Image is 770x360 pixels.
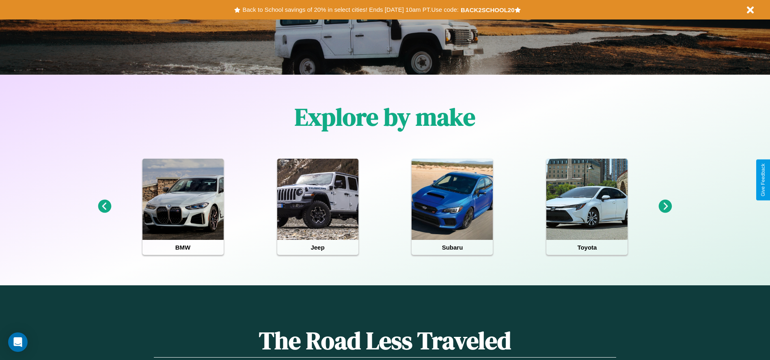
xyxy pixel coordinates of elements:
[142,240,224,255] h4: BMW
[8,332,28,352] div: Open Intercom Messenger
[295,100,475,134] h1: Explore by make
[154,324,616,358] h1: The Road Less Traveled
[760,164,766,196] div: Give Feedback
[461,6,515,13] b: BACK2SCHOOL20
[240,4,460,15] button: Back to School savings of 20% in select cities! Ends [DATE] 10am PT.Use code:
[546,240,628,255] h4: Toyota
[277,240,358,255] h4: Jeep
[412,240,493,255] h4: Subaru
